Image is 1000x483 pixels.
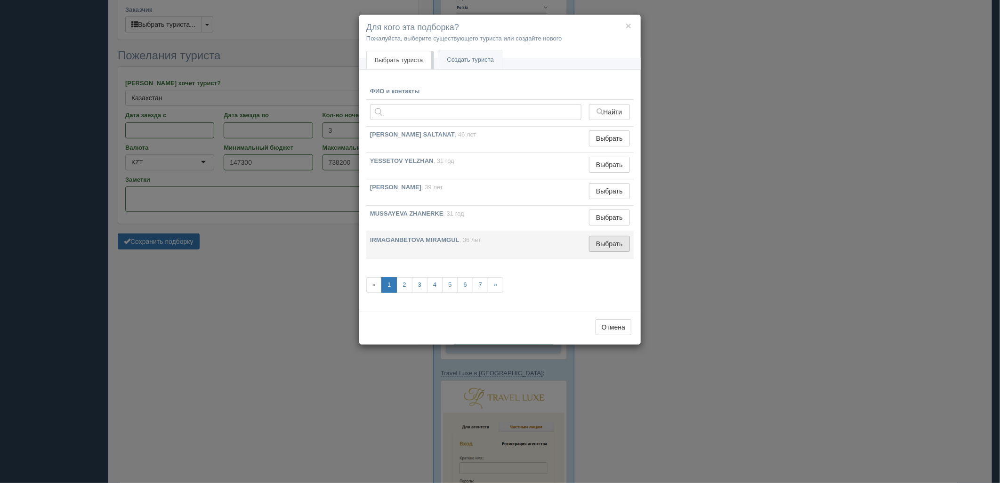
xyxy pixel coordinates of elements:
[370,104,581,120] input: Поиск по ФИО, паспорту или контактам
[488,277,503,293] a: »
[366,51,431,70] a: Выбрать туриста
[455,131,476,138] span: , 46 лет
[381,277,397,293] a: 1
[412,277,427,293] a: 3
[589,209,630,225] button: Выбрать
[366,83,585,100] th: ФИО и контакты
[444,210,464,217] span: , 31 год
[589,104,630,120] button: Найти
[396,277,412,293] a: 2
[589,236,630,252] button: Выбрать
[438,50,502,70] a: Создать туриста
[421,184,443,191] span: , 39 лет
[473,277,488,293] a: 7
[370,157,434,164] b: YESSETOV YELZHAN
[366,34,634,43] p: Пожалуйста, выберите существующего туриста или создайте нового
[370,236,460,243] b: IRMAGANBETOVA MIRAMGUL
[366,22,634,34] h4: Для кого эта подборка?
[370,131,455,138] b: [PERSON_NAME] SALTANAT
[442,277,458,293] a: 5
[589,157,630,173] button: Выбрать
[460,236,481,243] span: , 36 лет
[427,277,443,293] a: 4
[457,277,473,293] a: 6
[589,183,630,199] button: Выбрать
[370,210,444,217] b: MUSSAYEVA ZHANERKE
[434,157,454,164] span: , 31 год
[596,319,631,335] button: Отмена
[366,277,382,293] span: «
[626,21,631,31] button: ×
[370,184,421,191] b: [PERSON_NAME]
[589,130,630,146] button: Выбрать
